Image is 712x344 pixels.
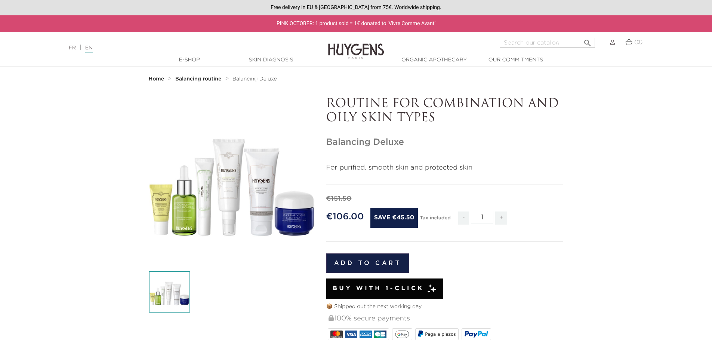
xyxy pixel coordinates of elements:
i:  [583,36,592,45]
strong: Balancing routine [175,76,222,82]
img: google_pay [395,331,409,338]
input: Quantity [471,211,493,224]
span: €151.50 [326,195,352,202]
input: Search [500,38,595,48]
span: Paga a plazos [425,332,456,337]
span: - [458,211,469,225]
img: 100% secure payments [329,315,334,321]
strong: Home [149,76,164,82]
img: Huygens [328,31,384,60]
p: 📦 Shipped out the next working day [326,303,564,311]
span: €106.00 [326,212,364,221]
p: For purified, smooth skin and protected skin [326,163,564,173]
img: CB_NATIONALE [374,331,386,338]
a: Organic Apothecary [397,56,472,64]
a: Balancing Deluxe [232,76,277,82]
a: E-Shop [152,56,227,64]
span: + [495,211,507,225]
button:  [581,36,594,46]
p: ROUTINE FOR COMBINATION AND OILY SKIN TYPES [326,97,564,126]
a: Balancing routine [175,76,224,82]
img: VISA [345,331,357,338]
span: Save €45.50 [370,208,418,228]
a: Our commitments [478,56,553,64]
img: AMEX [360,331,372,338]
button: Add to cart [326,253,409,273]
a: FR [69,45,76,51]
span: (0) [634,40,642,45]
div: Tax included [420,210,451,230]
a: Skin Diagnosis [234,56,308,64]
img: MASTERCARD [330,331,343,338]
h1: Balancing Deluxe [326,137,564,148]
div: 100% secure payments [328,311,564,327]
a: Home [149,76,166,82]
a: EN [85,45,93,53]
div: | [65,43,291,52]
